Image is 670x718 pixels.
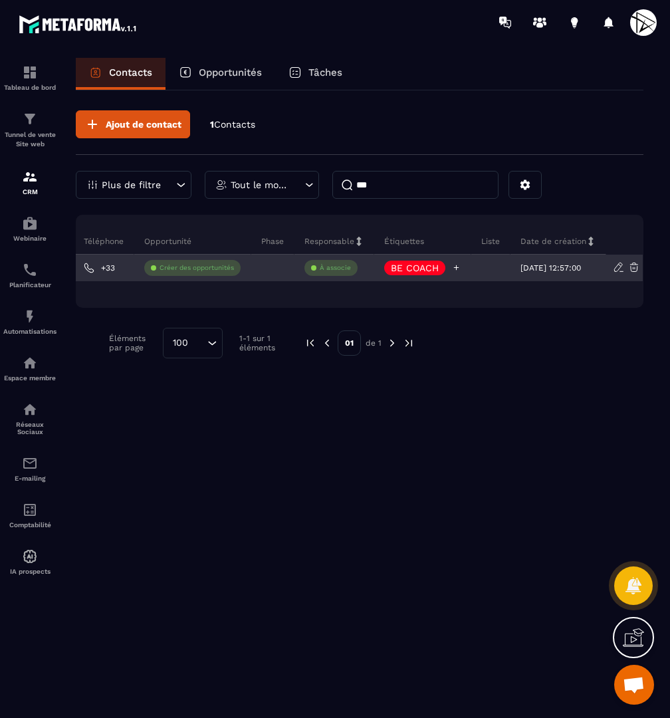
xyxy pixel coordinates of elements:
a: formationformationCRM [3,159,56,205]
span: Ajout de contact [106,118,181,131]
p: 1 [210,118,255,131]
img: automations [22,215,38,231]
p: Opportunité [144,236,191,247]
p: Tableau de bord [3,84,56,91]
a: Contacts [76,58,166,90]
img: logo [19,12,138,36]
img: prev [304,337,316,349]
div: Ouvrir le chat [614,665,654,705]
p: Tâches [308,66,342,78]
a: automationsautomationsAutomatisations [3,299,56,345]
a: emailemailE-mailing [3,445,56,492]
p: Éléments par page [109,334,156,352]
img: next [386,337,398,349]
p: BE COACH [391,263,439,273]
p: Tout le monde [231,180,290,189]
p: E-mailing [3,475,56,482]
p: Webinaire [3,235,56,242]
img: email [22,455,38,471]
p: Phase [261,236,284,247]
p: Opportunités [199,66,262,78]
p: Liste [481,236,500,247]
p: [DATE] 12:57:00 [520,263,581,273]
img: automations [22,308,38,324]
p: CRM [3,188,56,195]
img: automations [22,548,38,564]
a: formationformationTableau de bord [3,55,56,101]
img: prev [321,337,333,349]
img: formation [22,169,38,185]
p: Contacts [109,66,152,78]
a: accountantaccountantComptabilité [3,492,56,538]
div: Search for option [163,328,223,358]
a: Opportunités [166,58,275,90]
img: accountant [22,502,38,518]
p: Étiquettes [384,236,424,247]
p: Téléphone [84,236,124,247]
img: scheduler [22,262,38,278]
a: formationformationTunnel de vente Site web [3,101,56,159]
img: formation [22,111,38,127]
span: Contacts [214,119,255,130]
p: Date de création [520,236,586,247]
p: À associe [320,263,351,273]
a: automationsautomationsEspace membre [3,345,56,392]
a: Tâches [275,58,356,90]
p: Créer des opportunités [160,263,234,273]
p: de 1 [366,338,382,348]
p: IA prospects [3,568,56,575]
p: Tunnel de vente Site web [3,130,56,149]
img: next [403,337,415,349]
a: automationsautomationsWebinaire [3,205,56,252]
img: formation [22,64,38,80]
p: 01 [338,330,361,356]
a: social-networksocial-networkRéseaux Sociaux [3,392,56,445]
p: Automatisations [3,328,56,335]
p: Espace membre [3,374,56,382]
p: Réseaux Sociaux [3,421,56,435]
img: social-network [22,402,38,418]
p: Plus de filtre [102,180,161,189]
a: schedulerschedulerPlanificateur [3,252,56,299]
span: 100 [168,336,193,350]
input: Search for option [193,336,204,350]
p: 1-1 sur 1 éléments [239,334,284,352]
a: +33 [84,263,115,273]
p: Comptabilité [3,521,56,529]
img: automations [22,355,38,371]
button: Ajout de contact [76,110,190,138]
p: Planificateur [3,281,56,289]
p: Responsable [304,236,354,247]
